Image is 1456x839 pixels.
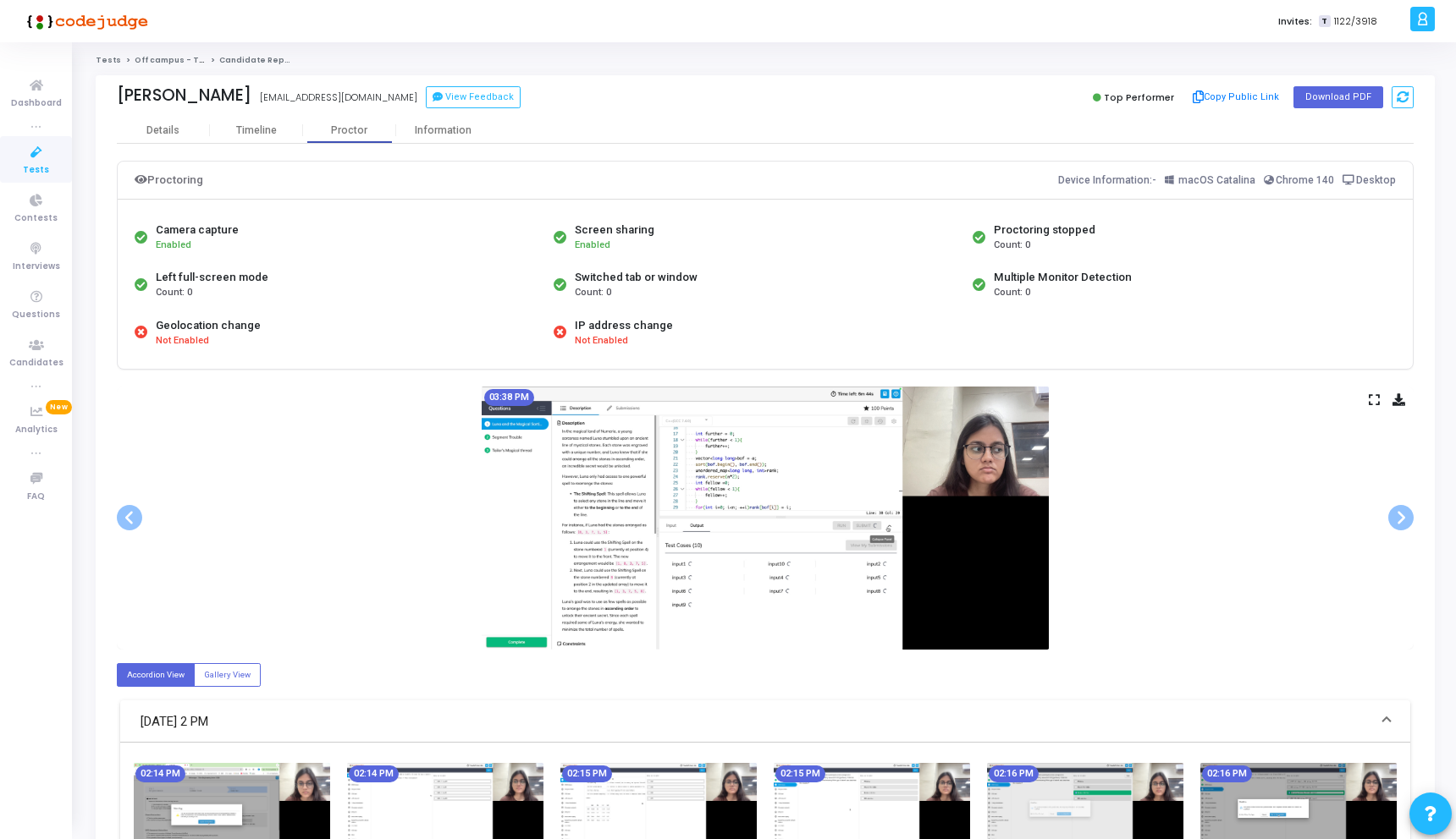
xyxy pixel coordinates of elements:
[46,400,72,414] span: New
[1202,765,1252,782] mat-chip: 02:16 PM
[219,55,297,65] span: Candidate Report
[156,286,192,300] span: Count: 0
[194,663,261,686] label: Gallery View
[15,423,58,437] span: Analytics
[575,334,628,348] span: Not Enabled
[1293,86,1383,108] button: Download PDF
[236,124,277,137] div: Timeline
[1276,174,1334,186] span: Chrome 140
[396,124,489,137] div: Information
[156,239,191,250] span: Enabled
[12,308,60,322] span: Questions
[260,90,417,105] div: [EMAIL_ADDRESS][DOMAIN_NAME]
[575,239,610,250] span: Enabled
[989,765,1039,782] mat-chip: 02:16 PM
[14,211,58,226] span: Contests
[156,269,268,286] div: Left full-screen mode
[141,712,1370,732] mat-panel-title: [DATE] 2 PM
[994,239,1030,253] span: Count: 0
[426,86,521,108] button: View Feedback
[994,269,1132,286] div: Multiple Monitor Detection
[575,286,611,300] span: Count: 0
[120,700,1410,743] mat-expansion-panel-header: [DATE] 2 PM
[303,124,396,137] div: Proctor
[994,286,1030,300] span: Count: 0
[156,222,239,239] div: Camera capture
[117,85,251,105] div: [PERSON_NAME]
[1334,14,1377,29] span: 1122/3918
[775,765,825,782] mat-chip: 02:15 PM
[21,4,148,38] img: logo
[146,124,179,137] div: Details
[135,170,203,190] div: Proctoring
[994,222,1095,239] div: Proctoring stopped
[575,269,698,286] div: Switched tab or window
[11,96,62,111] span: Dashboard
[13,260,60,274] span: Interviews
[562,765,612,782] mat-chip: 02:15 PM
[135,55,319,65] a: Off campus - Titan Engineering Intern 2026
[1188,85,1285,110] button: Copy Public Link
[135,765,185,782] mat-chip: 02:14 PM
[156,334,209,348] span: Not Enabled
[23,163,49,178] span: Tests
[482,387,1049,650] img: screenshot-1758967695266.jpeg
[9,356,63,370] span: Candidates
[575,222,654,239] div: Screen sharing
[1278,14,1312,29] label: Invites:
[1178,174,1255,186] span: macOS Catalina
[156,317,261,334] div: Geolocation change
[1058,170,1397,190] div: Device Information:-
[1356,174,1396,186] span: Desktop
[96,55,121,65] a: Tests
[27,490,45,504] span: FAQ
[1319,15,1330,28] span: T
[575,317,673,334] div: IP address change
[1104,90,1174,104] span: Top Performer
[96,55,1435,66] nav: breadcrumb
[484,389,534,406] mat-chip: 03:38 PM
[349,765,399,782] mat-chip: 02:14 PM
[117,663,195,686] label: Accordion View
